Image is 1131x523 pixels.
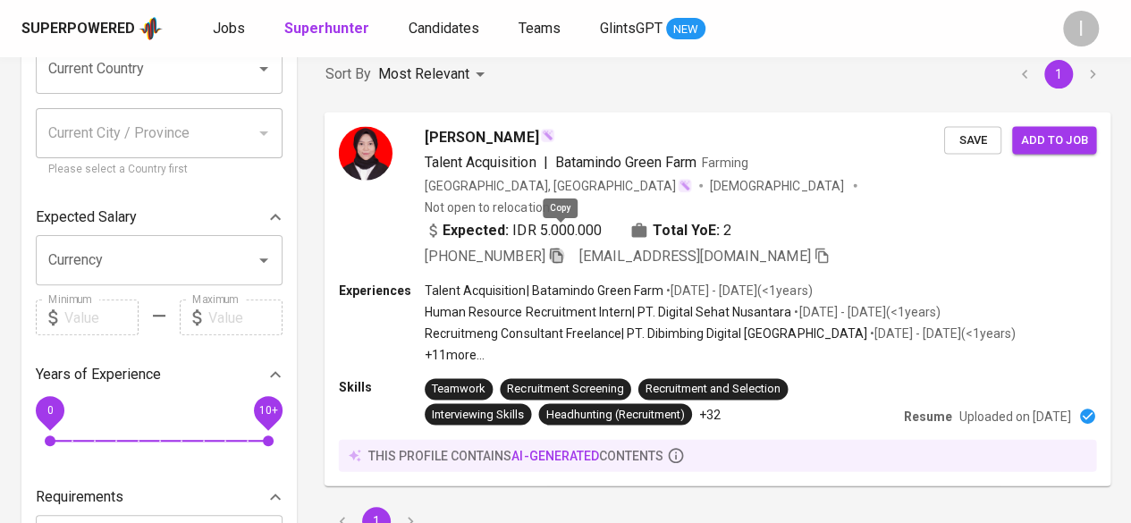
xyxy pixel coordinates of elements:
span: [EMAIL_ADDRESS][DOMAIN_NAME] [579,247,811,264]
div: Interviewing Skills [432,406,524,423]
img: app logo [139,15,163,42]
span: 10+ [258,404,277,417]
p: • [DATE] - [DATE] ( <1 years ) [791,303,940,321]
p: Talent Acquisition | Batamindo Green Farm [425,281,663,299]
input: Value [208,299,283,335]
span: GlintsGPT [600,20,663,37]
a: Superpoweredapp logo [21,15,163,42]
div: IDR 5.000.000 [425,219,602,240]
p: +32 [699,405,721,423]
a: [PERSON_NAME]Talent Acquisition|Batamindo Green FarmFarming[GEOGRAPHIC_DATA], [GEOGRAPHIC_DATA][D... [325,113,1110,485]
div: Recruitment Screening [507,381,623,398]
a: Candidates [409,18,483,40]
a: Superhunter [284,18,373,40]
a: Teams [519,18,564,40]
span: Batamindo Green Farm [554,153,696,170]
div: Requirements [36,479,283,515]
img: magic_wand.svg [540,128,554,142]
p: Skills [339,378,425,396]
b: Superhunter [284,20,369,37]
div: Years of Experience [36,357,283,392]
div: I [1063,11,1099,46]
button: Save [944,126,1001,154]
input: Value [64,299,139,335]
div: Expected Salary [36,199,283,235]
div: Headhunting (Recruitment) [545,406,684,423]
div: [GEOGRAPHIC_DATA], [GEOGRAPHIC_DATA] [425,176,692,194]
span: Jobs [213,20,245,37]
span: Talent Acquisition [425,153,536,170]
span: Teams [519,20,561,37]
b: Expected: [443,219,509,240]
span: [DEMOGRAPHIC_DATA] [710,176,846,194]
p: Human Resource Recruitment Intern | PT. Digital Sehat Nusantara [425,303,791,321]
a: GlintsGPT NEW [600,18,705,40]
p: • [DATE] - [DATE] ( <1 years ) [663,281,812,299]
span: Candidates [409,20,479,37]
p: Sort By [325,63,371,85]
button: Open [251,248,276,273]
p: Years of Experience [36,364,161,385]
button: page 1 [1044,60,1073,89]
div: Teamwork [432,381,485,398]
p: Uploaded on [DATE] [959,407,1071,425]
span: AI-generated [511,448,598,462]
p: +11 more ... [425,346,1016,364]
p: Recruitmeng Consultant Freelance | PT. Dibimbing Digital [GEOGRAPHIC_DATA] [425,325,866,342]
b: Total YoE: [653,219,720,240]
div: Recruitment and Selection [646,381,781,398]
div: Superpowered [21,19,135,39]
a: Jobs [213,18,249,40]
img: a2c9d3483db89834496a4e834bc0a087.jpg [339,126,392,180]
p: • [DATE] - [DATE] ( <1 years ) [866,325,1015,342]
div: Most Relevant [378,58,491,91]
span: Save [953,130,992,150]
p: Most Relevant [378,63,469,85]
span: Farming [702,155,748,169]
span: 0 [46,404,53,417]
img: magic_wand.svg [678,178,692,192]
p: Please select a Country first [48,161,270,179]
nav: pagination navigation [1008,60,1110,89]
button: Add to job [1012,126,1096,154]
p: Not open to relocation [425,198,549,215]
span: NEW [666,21,705,38]
p: Expected Salary [36,207,137,228]
span: [PHONE_NUMBER] [425,247,544,264]
p: this profile contains contents [368,446,663,464]
span: [PERSON_NAME] [425,126,538,148]
span: 2 [723,219,731,240]
span: Add to job [1021,130,1087,150]
p: Experiences [339,281,425,299]
p: Resume [904,407,952,425]
p: Requirements [36,486,123,508]
span: | [543,151,547,173]
button: Open [251,56,276,81]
